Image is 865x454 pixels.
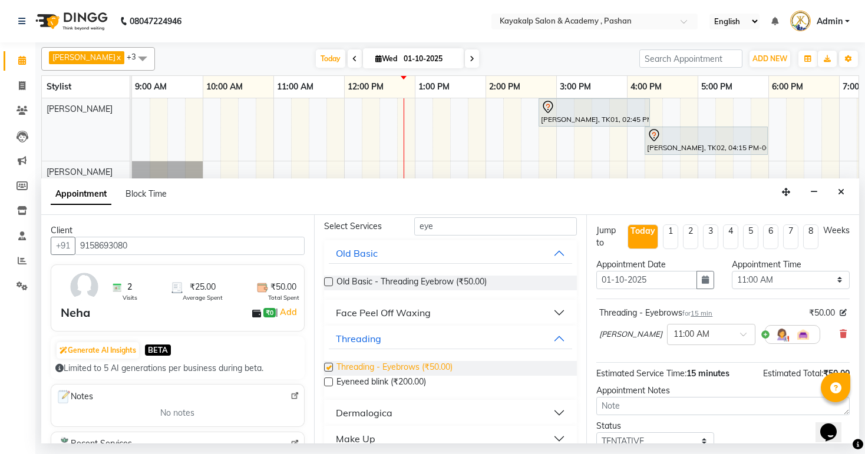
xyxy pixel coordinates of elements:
[783,224,798,249] li: 7
[203,78,246,95] a: 10:00 AM
[599,307,712,319] div: Threading - Eyebrows
[630,225,655,237] div: Today
[723,224,738,249] li: 4
[47,167,113,177] span: [PERSON_NAME]
[823,368,850,379] span: ₹50.00
[752,54,787,63] span: ADD NEW
[599,329,662,340] span: [PERSON_NAME]
[769,78,806,95] a: 6:00 PM
[336,306,431,320] div: Face Peel Off Waxing
[51,237,75,255] button: +91
[646,128,767,153] div: [PERSON_NAME], TK02, 04:15 PM-06:00 PM, Argan Waxing - Full Arms
[336,406,392,420] div: Dermalogica
[115,52,121,62] a: x
[274,78,316,95] a: 11:00 AM
[127,52,145,61] span: +3
[372,54,400,63] span: Wed
[596,420,714,432] div: Status
[698,78,735,95] a: 5:00 PM
[732,259,850,271] div: Appointment Time
[596,368,686,379] span: Estimated Service Time:
[596,271,697,289] input: yyyy-mm-dd
[47,104,113,114] span: [PERSON_NAME]
[57,342,139,359] button: Generate AI Insights
[809,307,835,319] span: ₹50.00
[775,327,789,342] img: Hairdresser.png
[414,217,577,236] input: Search by service name
[336,276,487,290] span: Old Basic - Threading Eyebrow (₹50.00)
[336,432,375,446] div: Make Up
[315,220,405,233] div: Select Services
[345,78,387,95] a: 12:00 PM
[329,302,573,323] button: Face Peel Off Waxing
[691,309,712,317] span: 15 min
[703,224,718,249] li: 3
[67,270,101,304] img: avatar
[415,78,453,95] a: 1:00 PM
[743,224,758,249] li: 5
[329,402,573,423] button: Dermalogica
[276,305,299,319] span: |
[316,49,345,68] span: Today
[51,224,305,237] div: Client
[127,281,132,293] span: 2
[840,309,847,316] i: Edit price
[400,50,459,68] input: 2025-10-01
[639,49,742,68] input: Search Appointment
[796,327,810,342] img: Interior.png
[683,224,698,249] li: 2
[190,281,216,293] span: ₹25.00
[183,293,223,302] span: Average Spent
[596,224,623,249] div: Jump to
[61,304,90,322] div: Neha
[56,389,93,405] span: Notes
[123,293,137,302] span: Visits
[329,243,573,264] button: Old Basic
[75,237,305,255] input: Search by Name/Mobile/Email/Code
[336,376,426,390] span: Eyeneed blink (₹200.00)
[817,15,843,28] span: Admin
[47,81,71,92] span: Stylist
[750,51,790,67] button: ADD NEW
[30,5,111,38] img: logo
[278,305,299,319] a: Add
[329,428,573,449] button: Make Up
[132,78,170,95] a: 9:00 AM
[160,407,194,419] span: No notes
[628,78,665,95] a: 4:00 PM
[763,368,823,379] span: Estimated Total:
[823,224,850,237] div: Weeks
[663,224,678,249] li: 1
[596,259,714,271] div: Appointment Date
[52,52,115,62] span: [PERSON_NAME]
[763,224,778,249] li: 6
[51,184,111,205] span: Appointment
[336,361,453,376] span: Threading - Eyebrows (₹50.00)
[540,100,649,125] div: [PERSON_NAME], TK01, 02:45 PM-04:20 PM, skin Counsultation
[130,5,181,38] b: 08047224946
[486,78,523,95] a: 2:00 PM
[336,332,381,346] div: Threading
[268,293,299,302] span: Total Spent
[126,188,167,199] span: Block Time
[329,328,573,349] button: Threading
[336,246,378,260] div: Old Basic
[56,437,132,451] span: Recent Services
[145,344,171,356] span: BETA
[790,11,811,31] img: Admin
[803,224,818,249] li: 8
[686,368,729,379] span: 15 minutes
[816,407,853,442] iframe: chat widget
[55,362,300,375] div: Limited to 5 AI generations per business during beta.
[263,308,276,317] span: ₹0
[270,281,296,293] span: ₹50.00
[557,78,594,95] a: 3:00 PM
[682,309,712,317] small: for
[833,183,850,201] button: Close
[596,385,850,397] div: Appointment Notes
